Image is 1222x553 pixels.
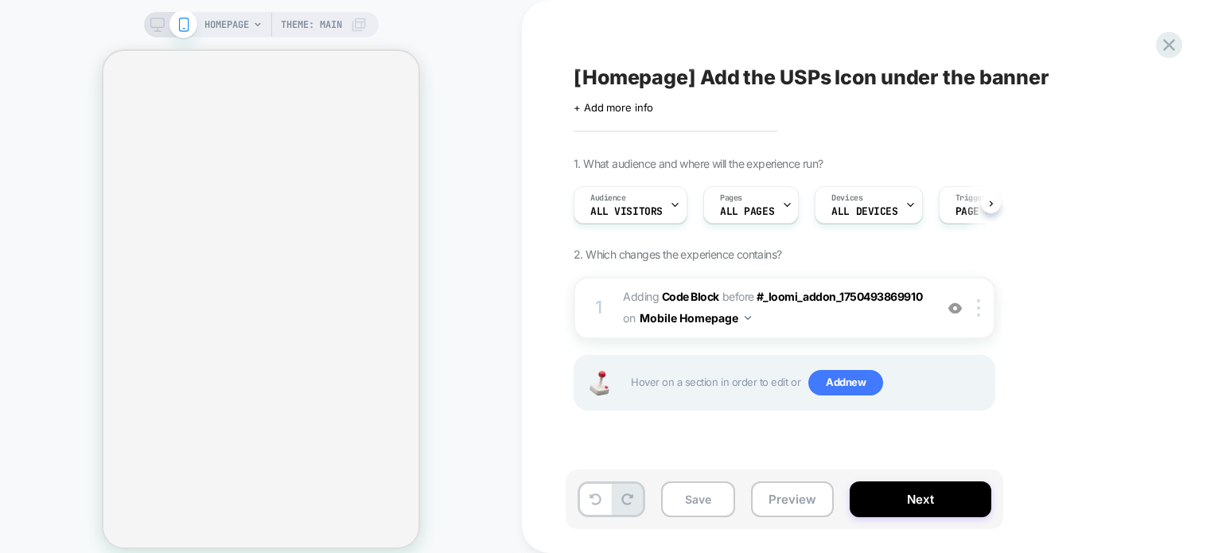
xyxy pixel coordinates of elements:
[623,290,719,303] span: Adding
[662,290,719,303] b: Code Block
[574,157,823,170] span: 1. What audience and where will the experience run?
[977,299,980,317] img: close
[720,193,742,204] span: Pages
[720,206,774,217] span: ALL PAGES
[722,290,754,303] span: BEFORE
[583,371,615,395] img: Joystick
[831,206,897,217] span: ALL DEVICES
[850,481,991,517] button: Next
[831,193,862,204] span: Devices
[640,306,751,329] button: Mobile Homepage
[631,370,986,395] span: Hover on a section in order to edit or
[623,308,635,328] span: on
[751,481,834,517] button: Preview
[590,193,626,204] span: Audience
[281,12,342,37] span: Theme: MAIN
[574,247,781,261] span: 2. Which changes the experience contains?
[955,193,987,204] span: Trigger
[574,101,653,114] span: + Add more info
[757,290,922,303] span: #_loomi_addon_1750493869910
[661,481,735,517] button: Save
[591,292,607,324] div: 1
[745,316,751,320] img: down arrow
[204,12,249,37] span: HOMEPAGE
[590,206,663,217] span: All Visitors
[955,206,1010,217] span: Page Load
[808,370,883,395] span: Add new
[574,65,1049,89] span: [Homepage] Add the USPs Icon under the banner
[948,302,962,315] img: crossed eye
